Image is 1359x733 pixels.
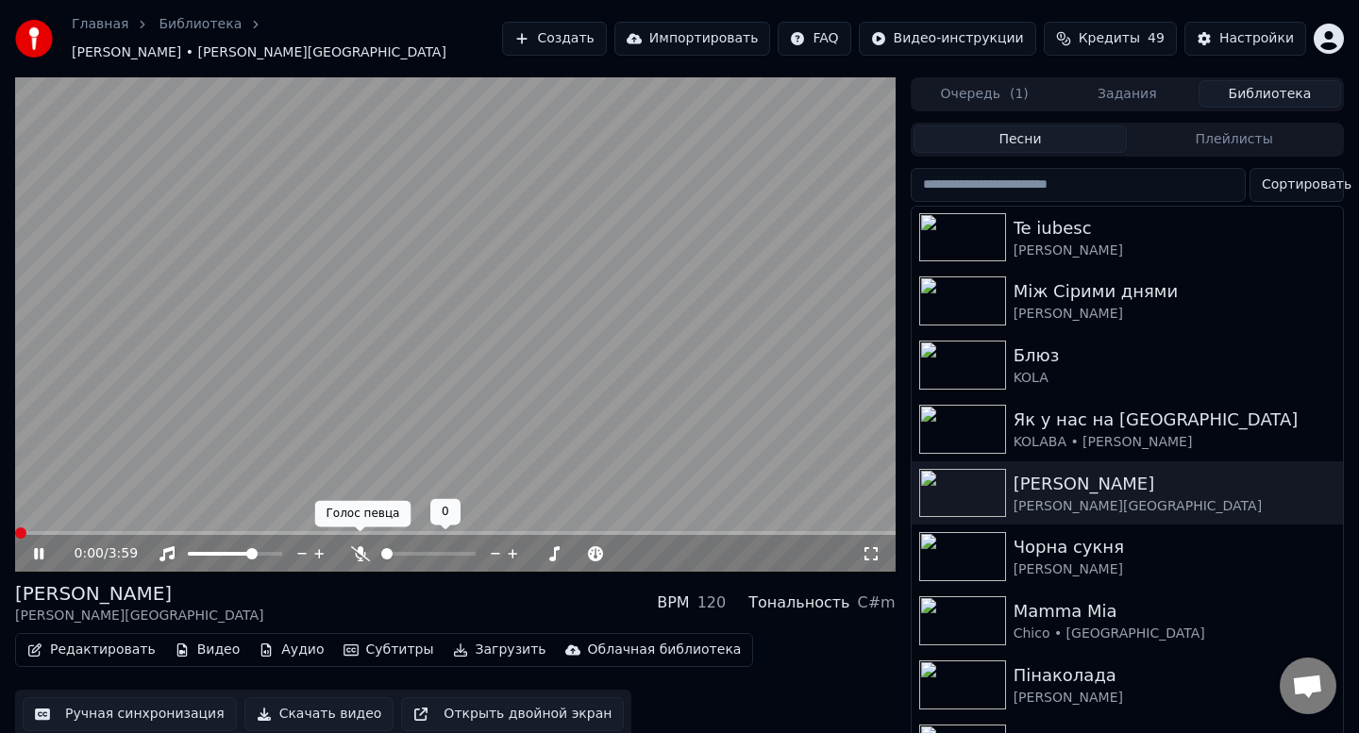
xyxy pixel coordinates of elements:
[588,641,742,659] div: Облачная библиотека
[502,22,606,56] button: Создать
[1184,22,1306,56] button: Настройки
[1014,625,1335,643] div: Chico • [GEOGRAPHIC_DATA]
[75,544,104,563] span: 0:00
[1014,598,1335,625] div: Mamma Mia
[430,499,461,525] div: 0
[697,591,727,614] div: 120
[1127,125,1341,153] button: Плейлисты
[614,22,771,56] button: Импортировать
[167,637,248,663] button: Видео
[778,22,850,56] button: FAQ
[1219,29,1294,48] div: Настройки
[859,22,1036,56] button: Видео-инструкции
[336,637,442,663] button: Субтитры
[251,637,331,663] button: Аудио
[1044,22,1177,56] button: Кредиты49
[23,697,237,731] button: Ручная синхронизация
[1079,29,1140,48] span: Кредиты
[1014,534,1335,560] div: Чорна сукня
[748,591,849,614] div: Тональность
[1056,80,1199,108] button: Задания
[857,591,895,614] div: C#m
[20,637,163,663] button: Редактировать
[914,125,1128,153] button: Песни
[159,15,242,34] a: Библиотека
[1014,662,1335,689] div: Пінаколада
[1014,497,1335,516] div: [PERSON_NAME][GEOGRAPHIC_DATA]
[15,580,263,607] div: [PERSON_NAME]
[1014,369,1335,388] div: KOLA
[1014,278,1335,305] div: Між Сірими днями
[1280,658,1336,714] a: Відкритий чат
[1199,80,1341,108] button: Библиотека
[445,637,554,663] button: Загрузить
[15,607,263,625] div: [PERSON_NAME][GEOGRAPHIC_DATA]
[1014,342,1335,369] div: Блюз
[401,697,624,731] button: Открыть двойной экран
[1014,689,1335,708] div: [PERSON_NAME]
[1014,433,1335,452] div: KOLABA • [PERSON_NAME]
[109,544,138,563] span: 3:59
[1010,85,1029,104] span: ( 1 )
[1014,560,1335,579] div: [PERSON_NAME]
[75,544,120,563] div: /
[72,43,446,62] span: [PERSON_NAME] • [PERSON_NAME][GEOGRAPHIC_DATA]
[1262,175,1351,194] span: Сортировать
[315,501,411,527] div: Голос певца
[72,15,128,34] a: Главная
[1014,242,1335,260] div: [PERSON_NAME]
[657,591,689,614] div: BPM
[1014,471,1335,497] div: [PERSON_NAME]
[15,20,53,58] img: youka
[914,80,1056,108] button: Очередь
[244,697,394,731] button: Скачать видео
[1014,407,1335,433] div: Як у нас на [GEOGRAPHIC_DATA]
[1014,215,1335,242] div: Te iubesc
[1014,305,1335,324] div: [PERSON_NAME]
[72,15,502,62] nav: breadcrumb
[1148,29,1165,48] span: 49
